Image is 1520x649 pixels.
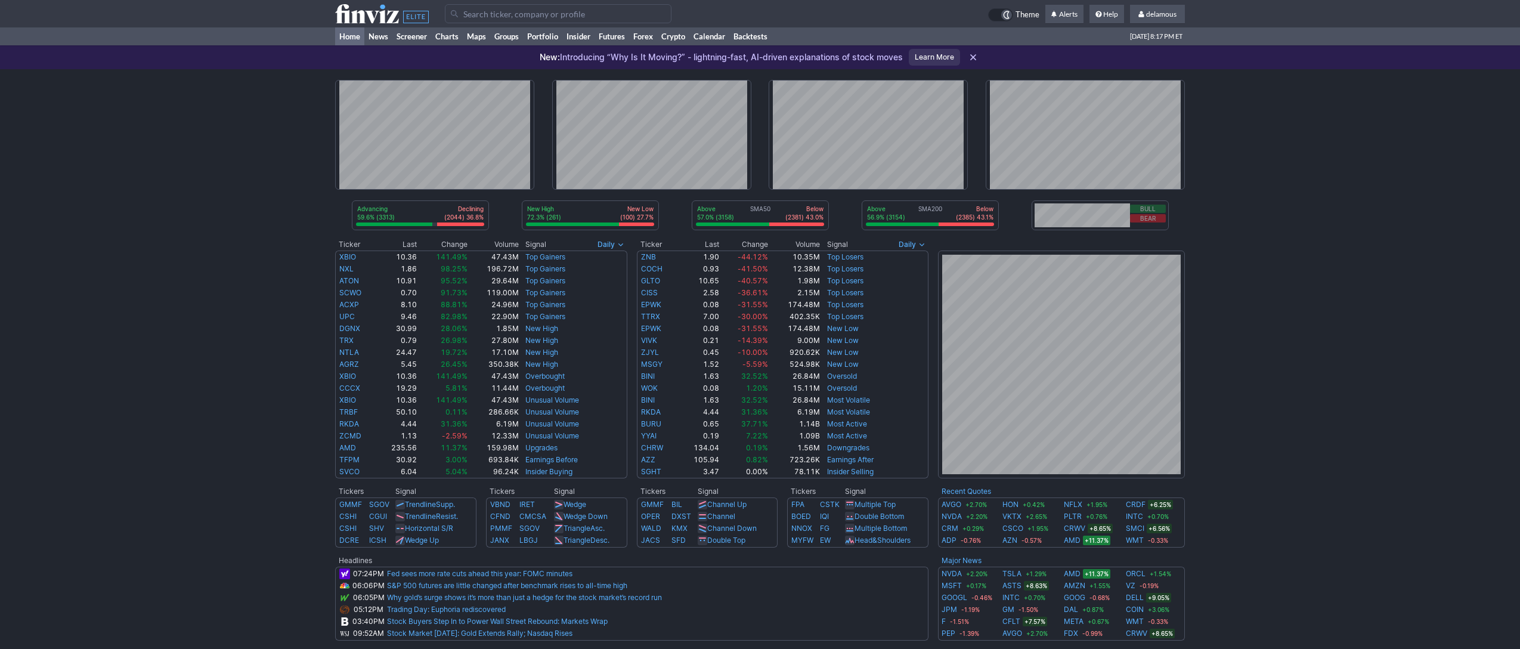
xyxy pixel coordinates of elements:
button: Signals interval [595,239,627,251]
td: 920.62K [769,347,821,359]
p: (2381) 43.0% [785,213,824,221]
td: 24.47 [376,347,417,359]
a: UPC [339,312,355,321]
a: Screener [392,27,431,45]
td: 0.70 [376,287,417,299]
a: Top Gainers [525,300,565,309]
a: COIN [1126,604,1144,616]
a: Unusual Volume [525,431,579,440]
span: -10.00% [738,348,768,357]
span: -30.00% [738,312,768,321]
a: Theme [988,8,1039,21]
td: 26.84M [769,370,821,382]
a: EPWK [641,300,661,309]
td: 8.10 [376,299,417,311]
a: NTLA [339,348,359,357]
span: 26.98% [441,336,468,345]
a: NFLX [1064,499,1082,511]
a: CSCO [1002,523,1023,534]
a: SGOV [369,500,389,509]
span: Trendline [405,500,436,509]
a: GM [1002,604,1014,616]
a: ZJYL [641,348,659,357]
a: CRDF [1126,499,1146,511]
a: Recent Quotes [942,487,991,496]
a: ADP [942,534,956,546]
p: New High [527,205,561,213]
a: Alerts [1045,5,1083,24]
td: 1.85M [468,323,519,335]
a: Horizontal S/R [405,524,453,533]
td: 47.43M [468,370,519,382]
a: Major News [942,556,982,565]
span: -31.55% [738,324,768,333]
a: S&P 500 futures are little changed after benchmark rises to all-time high [387,581,627,590]
a: TFPM [339,455,360,464]
th: Change [417,239,468,251]
td: 1.52 [678,359,720,370]
a: Earnings After [827,455,874,464]
td: 10.36 [376,370,417,382]
a: Insider Selling [827,467,874,476]
td: 24.96M [468,299,519,311]
a: DAL [1064,604,1078,616]
a: Why gold’s surge shows it’s more than just a hedge for the stock market’s record run [387,593,662,602]
a: BIL [671,500,682,509]
a: ZCMD [339,431,361,440]
a: META [1064,616,1083,628]
a: ATON [339,276,359,285]
a: DELL [1126,592,1144,604]
p: (2385) 43.1% [956,213,993,221]
a: GMMF [339,500,362,509]
a: BURU [641,419,661,428]
a: BINI [641,395,655,404]
th: Last [376,239,417,251]
a: ICSH [369,536,386,545]
a: GOOGL [942,592,967,604]
a: Wedge [564,500,586,509]
a: CSHI [339,512,357,521]
span: -36.61% [738,288,768,297]
a: CGUI [369,512,387,521]
td: 0.45 [678,347,720,359]
p: Declining [444,205,484,213]
td: 1.86 [376,263,417,275]
a: Charts [431,27,463,45]
a: Oversold [827,384,857,393]
span: -41.50% [738,264,768,273]
span: -14.39% [738,336,768,345]
span: -5.59% [742,360,768,369]
a: DCRE [339,536,359,545]
a: Trading Day: Euphoria rediscovered [387,605,506,614]
td: 524.98K [769,359,821,370]
a: Wedge Up [405,536,439,545]
p: 59.6% (3313) [357,213,395,221]
a: Oversold [827,372,857,381]
a: Wedge Down [564,512,608,521]
a: New High [525,360,558,369]
span: delamous [1146,10,1177,18]
a: AVGO [942,499,961,511]
a: SGHT [641,467,661,476]
a: IRET [519,500,535,509]
a: New High [525,348,558,357]
td: 30.99 [376,323,417,335]
a: SMCI [1126,523,1144,534]
a: WMT [1126,616,1144,628]
a: Help [1089,5,1124,24]
td: 0.08 [678,299,720,311]
td: 5.45 [376,359,417,370]
span: 88.81% [441,300,468,309]
a: TrendlineSupp. [405,500,455,509]
span: Daily [899,239,916,251]
td: 402.35K [769,311,821,323]
a: CRWV [1064,523,1085,534]
td: 7.00 [678,311,720,323]
th: Ticker [637,239,679,251]
a: Home [335,27,364,45]
a: New Low [827,324,859,333]
a: AMD [339,443,356,452]
span: 19.72% [441,348,468,357]
p: Above [697,205,734,213]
